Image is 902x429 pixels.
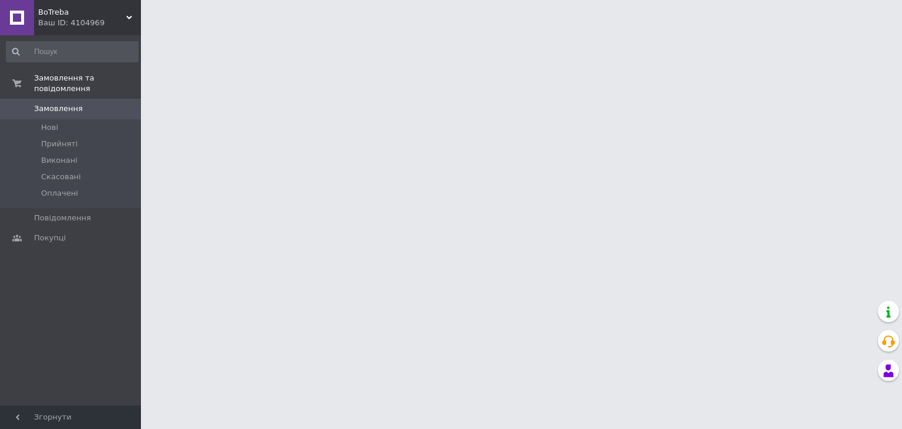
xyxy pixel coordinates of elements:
[41,155,78,166] span: Виконані
[41,139,78,149] span: Прийняті
[38,18,141,28] div: Ваш ID: 4104969
[6,41,139,62] input: Пошук
[41,172,81,182] span: Скасовані
[38,7,126,18] span: BoTreba
[41,122,58,133] span: Нові
[34,73,141,94] span: Замовлення та повідомлення
[34,103,83,114] span: Замовлення
[34,213,91,223] span: Повідомлення
[34,233,66,243] span: Покупці
[41,188,78,199] span: Оплачені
